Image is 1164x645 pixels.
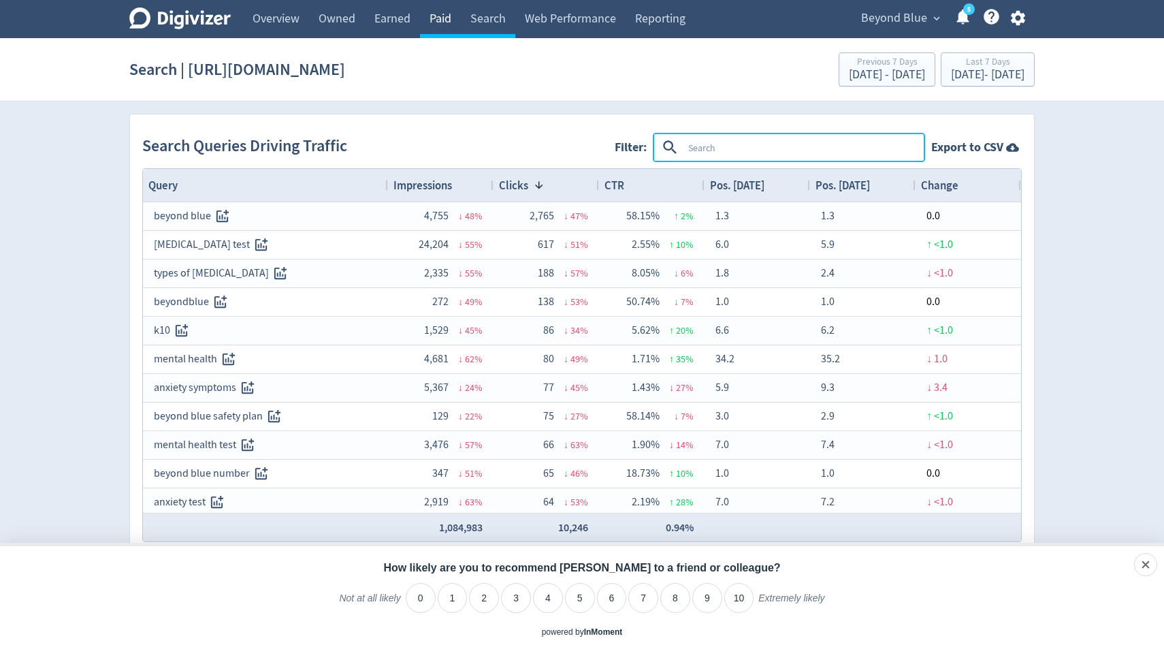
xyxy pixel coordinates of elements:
[432,409,449,423] span: 129
[533,583,563,613] li: 4
[669,467,674,479] span: ↑
[676,439,694,451] span: 14 %
[538,295,554,309] span: 138
[564,267,568,279] span: ↓
[821,409,835,423] span: 2.9
[926,409,932,423] span: ↑
[921,178,958,193] span: Change
[465,353,483,365] span: 62 %
[458,324,463,336] span: ↓
[632,238,660,251] span: 2.55%
[458,267,463,279] span: ↓
[632,266,660,280] span: 8.05%
[681,296,694,308] span: 7 %
[604,178,624,193] span: CTR
[432,295,449,309] span: 272
[499,178,528,193] span: Clicks
[715,409,729,423] span: 3.0
[154,203,377,230] div: beyond blue
[967,5,971,14] text: 5
[660,583,690,613] li: 8
[615,139,653,156] label: Filter:
[681,410,694,422] span: 7 %
[570,353,588,365] span: 49 %
[931,12,943,25] span: expand_more
[715,467,729,480] span: 1.0
[934,238,953,251] span: <1.0
[934,438,953,452] span: <1.0
[438,583,468,613] li: 1
[154,346,377,373] div: mental health
[465,324,483,336] span: 45 %
[206,491,228,514] button: Track this search query
[669,324,674,336] span: ↑
[129,48,345,91] h1: Search | [URL][DOMAIN_NAME]
[715,438,729,452] span: 7.0
[815,178,870,193] span: Pos. [DATE]
[821,238,835,251] span: 5.9
[458,210,463,222] span: ↓
[1134,553,1157,576] div: Close survey
[543,324,554,337] span: 86
[715,324,729,337] span: 6.6
[669,381,674,394] span: ↓
[465,439,483,451] span: 57 %
[934,266,953,280] span: <1.0
[432,467,449,480] span: 347
[570,410,588,422] span: 27 %
[538,238,554,251] span: 617
[715,495,729,509] span: 7.0
[458,381,463,394] span: ↓
[424,324,449,337] span: 1,529
[951,69,1024,81] div: [DATE] - [DATE]
[154,460,377,487] div: beyond blue number
[926,495,932,509] span: ↓
[926,266,932,280] span: ↓
[570,267,588,279] span: 57 %
[406,583,436,613] li: 0
[821,295,835,309] span: 1.0
[236,434,259,456] button: Track this search query
[458,238,463,251] span: ↓
[339,592,400,615] label: Not at all likely
[501,583,531,613] li: 3
[564,324,568,336] span: ↓
[839,52,935,86] button: Previous 7 Days[DATE] - [DATE]
[669,353,674,365] span: ↑
[666,520,694,535] span: 0.94%
[424,352,449,366] span: 4,681
[465,381,483,394] span: 24 %
[542,627,623,638] div: powered by inmoment
[715,209,729,223] span: 1.3
[849,69,925,81] div: [DATE] - [DATE]
[676,467,694,479] span: 10 %
[676,353,694,365] span: 35 %
[724,583,754,613] li: 10
[564,467,568,479] span: ↓
[565,583,595,613] li: 5
[821,209,835,223] span: 1.3
[715,295,729,309] span: 1.0
[676,496,694,508] span: 28 %
[424,495,449,509] span: 2,919
[926,381,932,394] span: ↓
[393,178,452,193] span: Impressions
[669,496,674,508] span: ↑
[626,467,660,480] span: 18.73%
[674,267,679,279] span: ↓
[458,467,463,479] span: ↓
[626,209,660,223] span: 58.15%
[465,238,483,251] span: 55 %
[154,375,377,401] div: anxiety symptoms
[209,291,231,313] button: Track this search query
[564,381,568,394] span: ↓
[821,438,835,452] span: 7.4
[564,410,568,422] span: ↓
[570,467,588,479] span: 46 %
[626,409,660,423] span: 58.14%
[849,57,925,69] div: Previous 7 Days
[715,266,729,280] span: 1.8
[628,583,658,613] li: 7
[530,209,554,223] span: 2,765
[632,324,660,337] span: 5.62%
